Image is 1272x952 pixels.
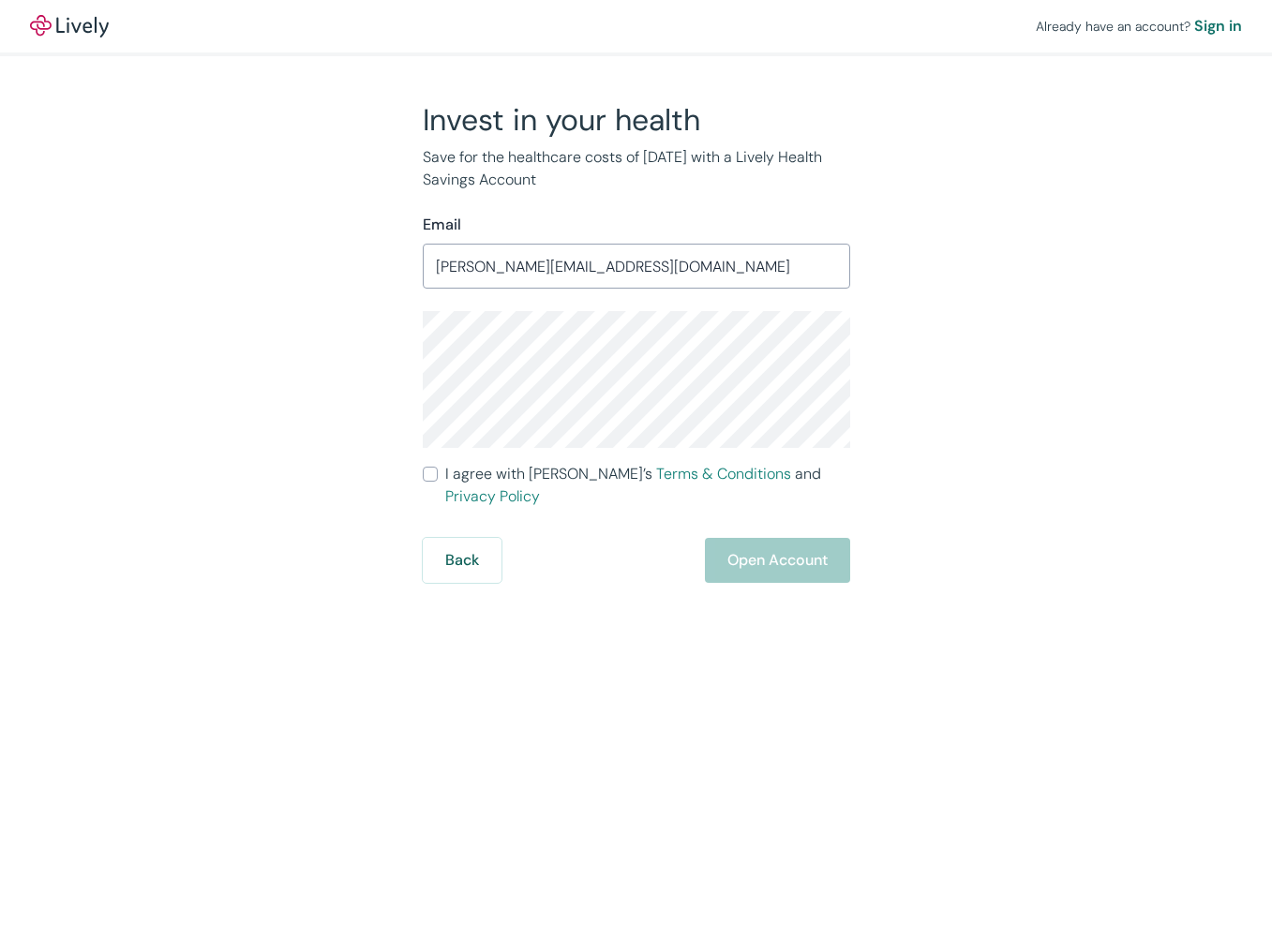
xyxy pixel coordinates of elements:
button: Back [423,538,501,583]
p: Save for the healthcare costs of [DATE] with a Lively Health Savings Account [423,146,850,191]
span: I agree with [PERSON_NAME]’s and [445,463,850,508]
div: Already have an account? [1036,15,1242,37]
img: Lively [30,15,109,37]
a: LivelyLively [30,15,109,37]
a: Privacy Policy [445,486,540,506]
h2: Invest in your health [423,101,850,139]
a: Sign in [1194,15,1242,37]
label: Email [423,214,461,236]
a: Terms & Conditions [656,464,791,483]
